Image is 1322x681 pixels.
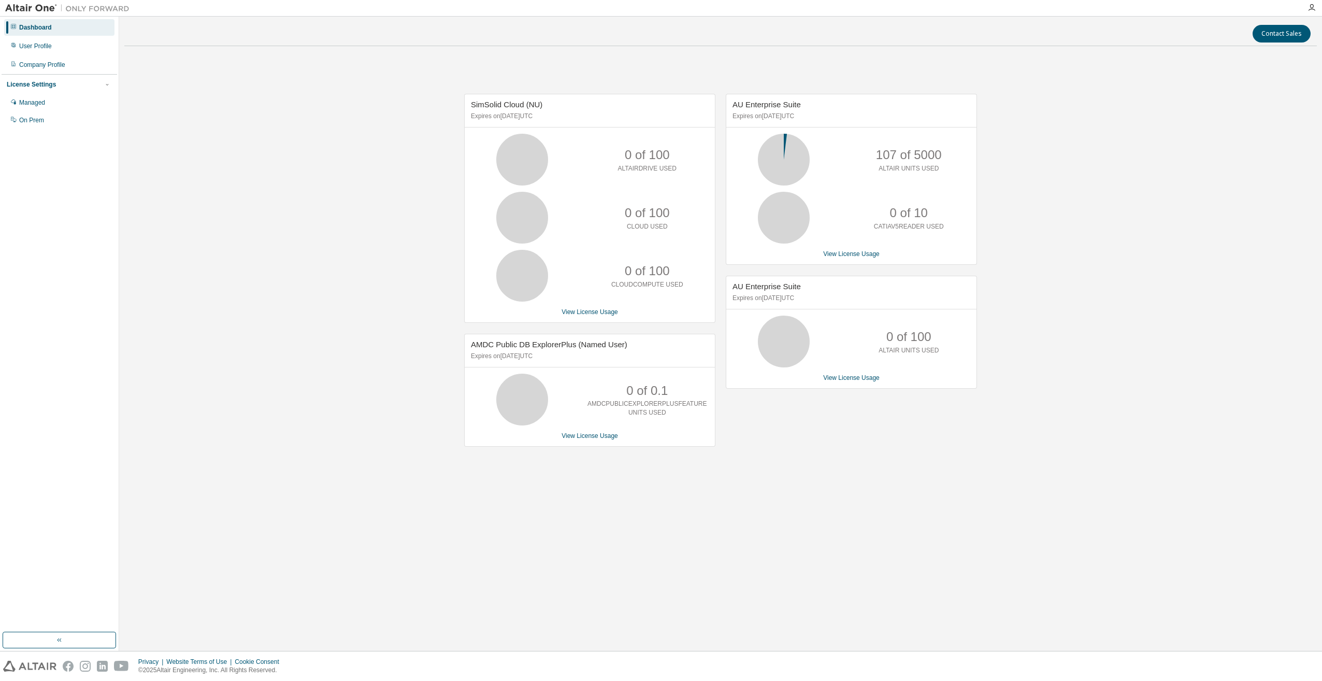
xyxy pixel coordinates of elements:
[471,112,706,121] p: Expires on [DATE] UTC
[80,661,91,672] img: instagram.svg
[63,661,74,672] img: facebook.svg
[5,3,135,13] img: Altair One
[732,282,801,291] span: AU Enterprise Suite
[19,116,44,124] div: On Prem
[625,262,670,280] p: 0 of 100
[166,658,235,666] div: Website Terms of Use
[138,658,166,666] div: Privacy
[7,80,56,89] div: License Settings
[19,98,45,107] div: Managed
[3,661,56,672] img: altair_logo.svg
[823,374,880,381] a: View License Usage
[876,146,942,164] p: 107 of 5000
[611,280,683,289] p: CLOUDCOMPUTE USED
[471,100,542,109] span: SimSolid Cloud (NU)
[562,432,618,439] a: View License Usage
[138,666,285,675] p: © 2025 Altair Engineering, Inc. All Rights Reserved.
[625,146,670,164] p: 0 of 100
[19,23,52,32] div: Dashboard
[626,382,668,400] p: 0 of 0.1
[19,61,65,69] div: Company Profile
[617,164,677,173] p: ALTAIRDRIVE USED
[587,400,707,417] p: AMDCPUBLICEXPLORERPLUSFEATURE UNITS USED
[732,294,968,303] p: Expires on [DATE] UTC
[625,204,670,222] p: 0 of 100
[823,250,880,258] a: View License Usage
[19,42,52,50] div: User Profile
[114,661,129,672] img: youtube.svg
[890,204,928,222] p: 0 of 10
[732,112,968,121] p: Expires on [DATE] UTC
[732,100,801,109] span: AU Enterprise Suite
[471,352,706,361] p: Expires on [DATE] UTC
[879,346,939,355] p: ALTAIR UNITS USED
[235,658,285,666] div: Cookie Consent
[886,328,931,346] p: 0 of 100
[1253,25,1311,42] button: Contact Sales
[97,661,108,672] img: linkedin.svg
[874,222,944,231] p: CATIAV5READER USED
[627,222,668,231] p: CLOUD USED
[562,308,618,316] a: View License Usage
[879,164,939,173] p: ALTAIR UNITS USED
[471,340,627,349] span: AMDC Public DB ExplorerPlus (Named User)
